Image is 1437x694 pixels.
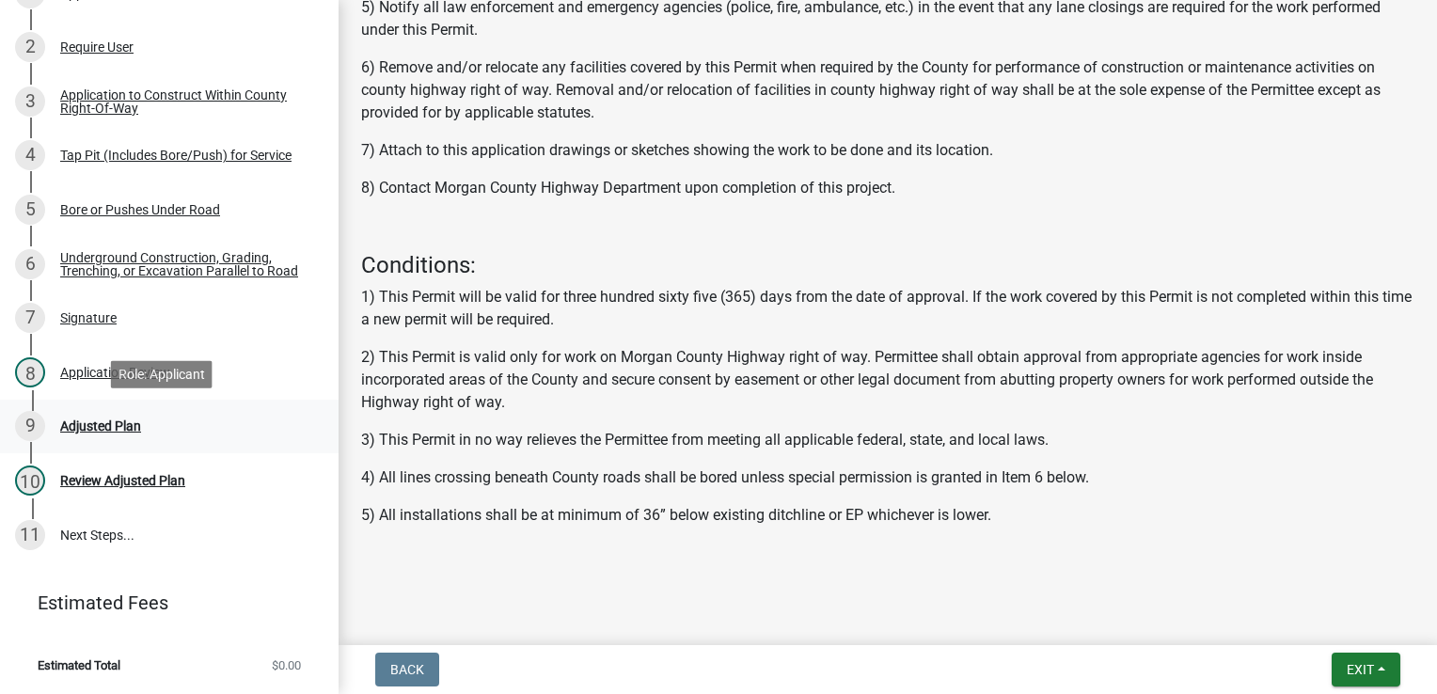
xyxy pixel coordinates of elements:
[60,40,134,54] div: Require User
[38,659,120,671] span: Estimated Total
[361,346,1414,414] p: 2) This Permit is valid only for work on Morgan County Highway right of way. Permittee shall obta...
[361,56,1414,124] p: 6) Remove and/or relocate any facilities covered by this Permit when required by the County for p...
[15,357,45,387] div: 8
[60,419,141,433] div: Adjusted Plan
[15,195,45,225] div: 5
[361,286,1414,331] p: 1) This Permit will be valid for three hundred sixty five (365) days from the date of approval. I...
[60,149,292,162] div: Tap Pit (Includes Bore/Push) for Service
[361,177,1414,199] p: 8) Contact Morgan County Highway Department upon completion of this project.
[15,520,45,550] div: 11
[60,203,220,216] div: Bore or Pushes Under Road
[60,366,170,379] div: Application Review
[111,360,213,387] div: Role: Applicant
[15,411,45,441] div: 9
[15,249,45,279] div: 6
[15,465,45,496] div: 10
[361,429,1414,451] p: 3) This Permit in no way relieves the Permittee from meeting all applicable federal, state, and l...
[60,251,308,277] div: Underground Construction, Grading, Trenching, or Excavation Parallel to Road
[1332,653,1400,686] button: Exit
[15,584,308,622] a: Estimated Fees
[361,139,1414,162] p: 7) Attach to this application drawings or sketches showing the work to be done and its location.
[15,87,45,117] div: 3
[15,32,45,62] div: 2
[375,653,439,686] button: Back
[60,88,308,115] div: Application to Construct Within County Right-Of-Way
[272,659,301,671] span: $0.00
[1347,662,1374,677] span: Exit
[60,311,117,324] div: Signature
[361,504,1414,527] p: 5) All installations shall be at minimum of 36” below existing ditchline or EP whichever is lower.
[361,466,1414,489] p: 4) All lines crossing beneath County roads shall be bored unless special permission is granted in...
[15,303,45,333] div: 7
[361,252,1414,279] h4: Conditions:
[390,662,424,677] span: Back
[60,474,185,487] div: Review Adjusted Plan
[15,140,45,170] div: 4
